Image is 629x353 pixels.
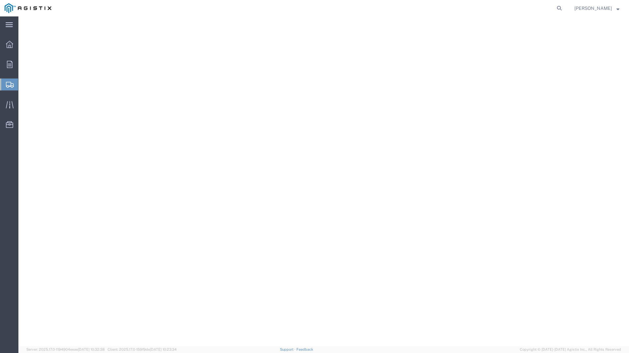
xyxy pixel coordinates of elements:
[26,347,105,351] span: Server: 2025.17.0-1194904eeae
[296,347,313,351] a: Feedback
[280,347,296,351] a: Support
[5,3,51,13] img: logo
[574,4,620,12] button: [PERSON_NAME]
[78,347,105,351] span: [DATE] 10:32:38
[574,5,612,12] span: David Grew
[520,347,621,352] span: Copyright © [DATE]-[DATE] Agistix Inc., All Rights Reserved
[150,347,177,351] span: [DATE] 10:23:34
[108,347,177,351] span: Client: 2025.17.0-159f9de
[18,16,629,346] iframe: FS Legacy Container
